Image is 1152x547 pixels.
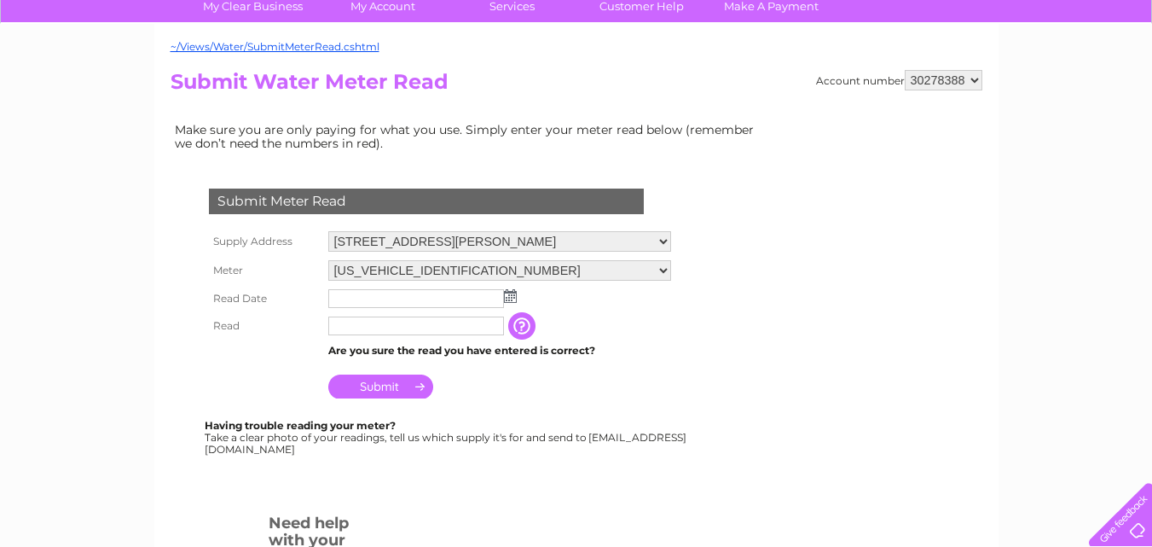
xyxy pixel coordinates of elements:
[205,256,324,285] th: Meter
[205,227,324,256] th: Supply Address
[1096,73,1136,85] a: Log out
[324,340,675,362] td: Are you sure the read you have entered is correct?
[852,73,884,85] a: Water
[1039,73,1080,85] a: Contact
[205,419,396,432] b: Having trouble reading your meter?
[40,44,127,96] img: logo.png
[942,73,993,85] a: Telecoms
[209,189,644,214] div: Submit Meter Read
[1004,73,1028,85] a: Blog
[504,289,517,303] img: ...
[508,312,539,340] input: Information
[171,70,982,102] h2: Submit Water Meter Read
[328,375,433,399] input: Submit
[205,312,324,340] th: Read
[816,70,982,90] div: Account number
[171,119,767,154] td: Make sure you are only paying for what you use. Simply enter your meter read below (remember we d...
[205,285,324,312] th: Read Date
[174,9,980,83] div: Clear Business is a trading name of Verastar Limited (registered in [GEOGRAPHIC_DATA] No. 3667643...
[894,73,932,85] a: Energy
[171,40,379,53] a: ~/Views/Water/SubmitMeterRead.cshtml
[831,9,948,30] a: 0333 014 3131
[205,420,689,455] div: Take a clear photo of your readings, tell us which supply it's for and send to [EMAIL_ADDRESS][DO...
